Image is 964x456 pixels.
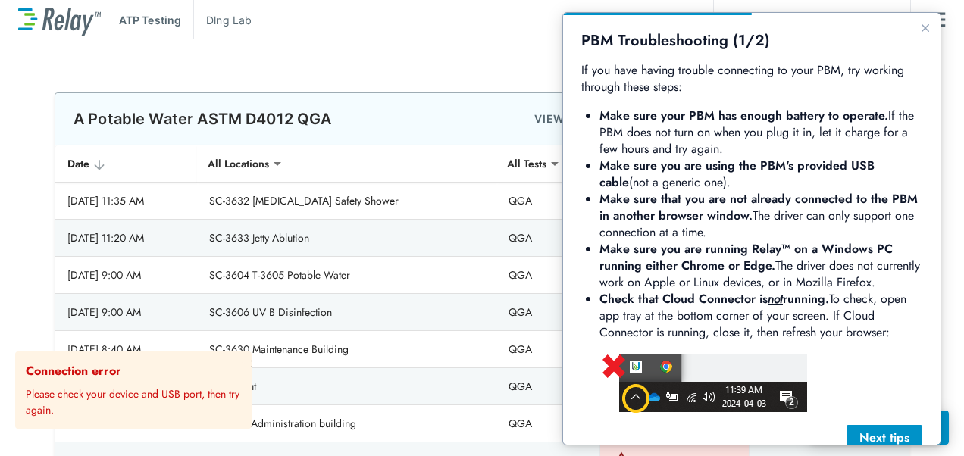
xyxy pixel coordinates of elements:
[36,177,358,211] b: Make sure that you are not already connected to the PBM in another browser window.
[36,94,325,111] b: Make sure your PBM has enough battery to operate.
[563,13,941,445] iframe: bubble
[36,227,333,261] b: Make sure you are running Relay™ on a Windows PC running either Chrome or Edge.
[923,5,946,34] img: Drawer Icon
[18,49,359,83] p: If you have having trouble connecting to your PBM, try working through these steps:
[206,12,252,28] p: Dlng Lab
[534,110,611,128] p: VIEW LATEST
[636,11,695,28] span: connected
[8,8,26,26] div: 3
[36,277,205,295] b: Check that Cloud Connector is
[197,405,496,442] td: SC-3631 Administration building
[36,144,315,178] b: Make sure you are using the PBM's provided USB cable
[496,257,599,293] td: QGA
[197,220,496,256] td: SC-3633 Jetty Ablution
[607,9,695,30] span: PBM
[30,8,94,27] div: Get Started
[205,277,220,295] b: not
[18,18,359,37] h1: PBM Troubleshooting (1/2)
[923,5,946,34] button: Main menu
[36,95,359,145] li: If the PBM does not turn on when you plug it in, let it charge for a few hours and try again.
[496,331,599,367] td: QGA
[250,358,261,370] button: close
[197,294,496,330] td: SC-3606 UV B Disinfection
[67,267,185,283] div: [DATE] 9:00 AM
[197,148,280,179] div: All Locations
[353,6,371,24] button: Close guide
[119,12,181,28] p: ATP Testing
[26,362,121,379] strong: Connection error
[197,183,496,219] td: SC-3632 [MEDICAL_DATA] Safety Shower
[496,368,599,404] td: QGA
[197,257,496,293] td: SC-3604 T-3605 Potable Water
[496,183,599,219] td: QGA
[18,18,359,438] div: Guide
[67,230,185,245] div: [DATE] 11:20 AM
[496,148,557,179] div: All Tests
[496,294,599,330] td: QGA
[197,331,496,367] td: SC-3630 Maintenance Building
[36,228,359,278] li: The driver does not currently work on Apple or Linux devices, or in Mozilla Firefox.
[113,8,130,26] div: ?
[496,405,599,442] td: QGA
[26,380,246,418] p: Please check your device and USB port, then try again.
[67,342,185,357] div: [DATE] 8:40 AM
[580,5,701,35] button: PBM connected
[36,178,359,228] li: The driver can only support one connection at a time.
[296,416,347,434] div: Next tips
[18,4,101,36] img: LuminUltra Relay
[55,145,197,183] th: Date
[36,278,359,328] li: To check, open app tray at the bottom corner of your screen. If Cloud Connector is running, close...
[220,277,266,295] b: running.
[74,110,332,128] p: A Potable Water ASTM D4012 QGA
[67,193,185,208] div: [DATE] 11:35 AM
[496,220,599,256] td: QGA
[197,368,496,404] td: Permit Hut
[67,305,185,320] div: [DATE] 9:00 AM
[36,145,359,178] li: (not a generic one).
